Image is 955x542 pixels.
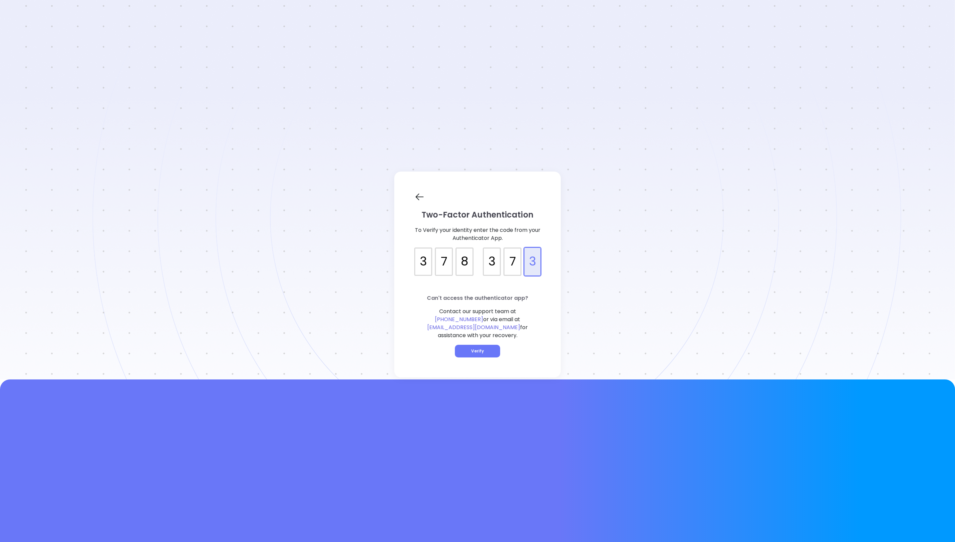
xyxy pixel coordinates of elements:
[414,226,541,242] p: To Verify your identity enter the code from your Authenticator App.
[471,348,484,354] span: Verify
[524,248,541,276] div: 3
[414,307,541,339] p: Contact our support team at or via email at for assistance with your recovery.
[414,294,541,302] p: Can't access the authenticator app?
[414,209,541,221] p: Two-Factor Authentication
[427,323,520,331] span: [EMAIL_ADDRESS][DOMAIN_NAME]
[455,345,500,357] button: Verify
[435,315,483,323] span: [PHONE_NUMBER]
[414,248,541,264] input: verification input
